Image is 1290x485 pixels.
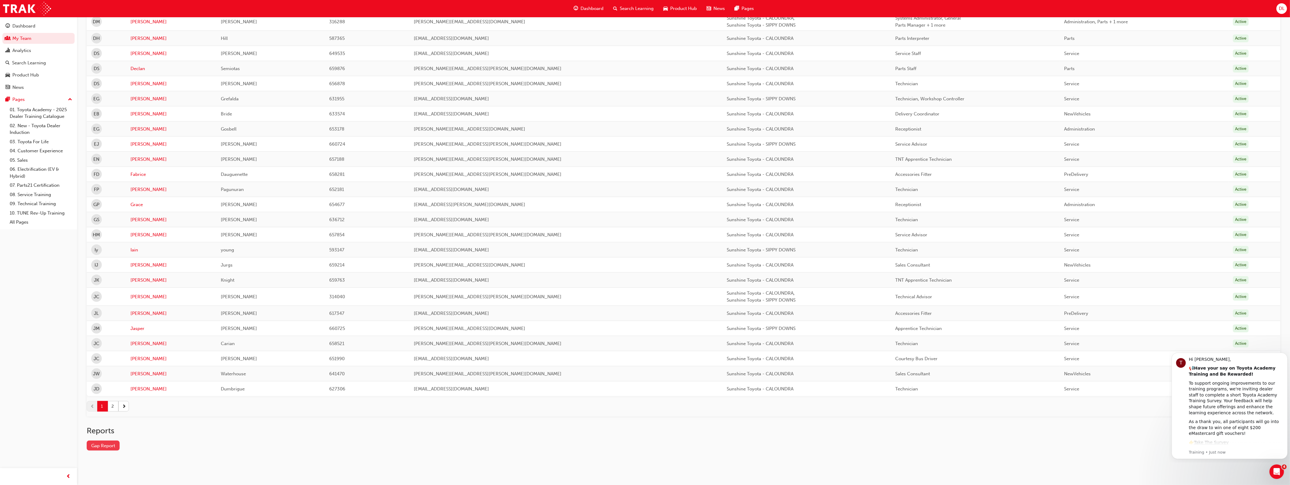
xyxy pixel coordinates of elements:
span: Sunshine Toyota - CALOUNDRA [727,51,793,56]
span: Sunshine Toyota - CALOUNDRA [727,111,793,117]
a: [PERSON_NAME] [130,216,212,223]
a: 07. Parts21 Certification [7,181,75,190]
a: All Pages [7,218,75,227]
span: Parts [1064,66,1075,71]
span: Accessories Fitter [896,172,932,177]
span: Sunshine Toyota - CALOUNDRA [727,126,793,132]
button: Pages [2,94,75,105]
h2: Reports [87,426,1280,436]
span: Delivery Coordinator [896,111,940,117]
span: DH [93,35,100,42]
span: Grefalda [221,96,239,102]
span: Technician [896,187,918,192]
span: search-icon [613,5,617,12]
span: Search Learning [620,5,654,12]
span: [PERSON_NAME] [221,202,257,207]
img: Trak [3,2,51,15]
iframe: Intercom live chat [1269,464,1284,479]
button: 2 [108,401,118,412]
span: Service [1064,81,1079,86]
span: [PERSON_NAME][EMAIL_ADDRESS][PERSON_NAME][DOMAIN_NAME] [414,232,561,238]
span: TNT Apprentice Technician [896,277,952,283]
a: [PERSON_NAME] [130,156,212,163]
span: [EMAIL_ADDRESS][DOMAIN_NAME] [414,51,489,56]
div: News [12,84,24,91]
a: 02. New - Toyota Dealer Induction [7,121,75,137]
span: GP [94,201,100,208]
span: FD [94,171,99,178]
span: [PERSON_NAME][EMAIL_ADDRESS][PERSON_NAME][DOMAIN_NAME] [414,141,561,147]
a: Grace [130,201,212,208]
a: [PERSON_NAME] [130,18,212,25]
span: Sunshine Toyota - SIPPY DOWNS [727,141,796,147]
span: JD [94,386,99,393]
span: [PERSON_NAME] [221,217,257,222]
span: search-icon [5,60,10,66]
span: EN [94,156,100,163]
div: Active [1233,50,1249,58]
a: [PERSON_NAME] [130,340,212,347]
span: Sunshine Toyota - CALOUNDRA [727,341,793,346]
span: 660724 [329,141,345,147]
div: Active [1233,125,1249,133]
span: Sunshine Toyota - CALOUNDRA [727,371,793,377]
span: 631955 [329,96,344,102]
a: [PERSON_NAME] [130,262,212,269]
span: [PERSON_NAME] [221,311,257,316]
div: Active [1233,340,1249,348]
span: Service [1064,187,1079,192]
span: Administration, Parts + 1 more [1064,19,1128,24]
span: Sunshine Toyota - SIPPY DOWNS [727,96,796,102]
span: Service [1064,356,1079,361]
div: Active [1233,276,1249,284]
a: 04. Customer Experience [7,146,75,156]
span: HM [93,231,100,238]
a: pages-iconPages [730,2,759,15]
span: [PERSON_NAME][EMAIL_ADDRESS][PERSON_NAME][DOMAIN_NAME] [414,172,561,177]
span: Sunshine Toyota - CALOUNDRA [727,36,793,41]
button: next-icon [118,401,129,412]
span: NewVehicles [1064,111,1091,117]
span: Sunshine Toyota - CALOUNDRA [727,217,793,222]
span: Service [1064,277,1079,283]
div: Active [1233,186,1249,194]
span: Service [1064,294,1079,299]
span: EJ [94,141,99,148]
span: Sunshine Toyota - CALOUNDRA [727,81,793,86]
span: 627306 [329,386,345,392]
span: Pagunuran [221,187,244,192]
a: Analytics [2,45,75,56]
a: [PERSON_NAME] [130,370,212,377]
span: Service [1064,247,1079,253]
span: up-icon [68,96,72,104]
a: 06. Electrification (EV & Hybrid) [7,165,75,181]
div: Active [1233,65,1249,73]
span: Sunshine Toyota - SIPPY DOWNS [727,247,796,253]
span: Service [1064,232,1079,238]
span: Sunshine Toyota - CALOUNDRA [727,187,793,192]
span: PreDelivery [1064,172,1088,177]
span: Administration [1064,202,1095,207]
span: JW [93,370,100,377]
div: Analytics [12,47,31,54]
span: Service [1064,157,1079,162]
span: 651990 [329,356,345,361]
span: NewVehicles [1064,371,1091,377]
span: [PERSON_NAME][EMAIL_ADDRESS][DOMAIN_NAME] [414,126,525,132]
span: NewVehicles [1064,262,1091,268]
span: 659876 [329,66,345,71]
span: TNT Apprentice Technician [896,157,952,162]
span: Service Staff [896,51,921,56]
span: JM [93,325,100,332]
a: News [2,82,75,93]
span: DM [93,18,100,25]
span: news-icon [5,85,10,90]
span: [EMAIL_ADDRESS][DOMAIN_NAME] [414,277,489,283]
